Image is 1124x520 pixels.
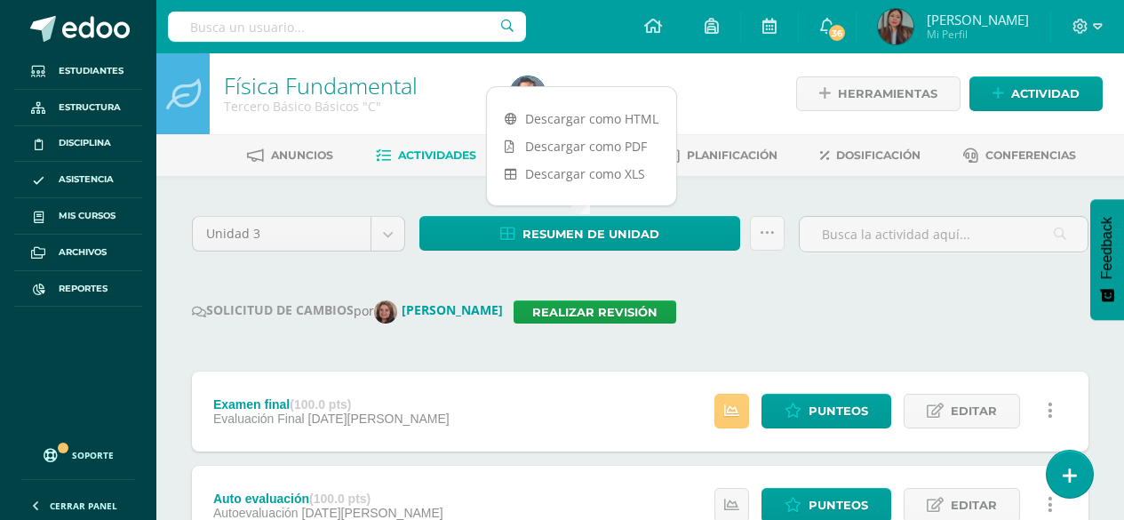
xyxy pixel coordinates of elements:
[192,300,1088,324] div: por
[193,217,404,251] a: Unidad 3
[668,141,777,170] a: Planificación
[1011,77,1080,110] span: Actividad
[14,162,142,198] a: Asistencia
[213,506,299,520] span: Autoevaluación
[687,148,777,162] span: Planificación
[308,412,450,426] span: [DATE][PERSON_NAME]
[14,126,142,163] a: Disciplina
[192,301,354,318] strong: SOLICITUD DE CAMBIOS
[72,449,114,461] span: Soporte
[21,431,135,475] a: Soporte
[302,506,443,520] span: [DATE][PERSON_NAME]
[271,148,333,162] span: Anuncios
[59,100,121,115] span: Estructura
[59,136,111,150] span: Disciplina
[224,98,489,115] div: Tercero Básico Básicos 'C'
[402,301,503,318] strong: [PERSON_NAME]
[796,76,961,111] a: Herramientas
[487,105,676,132] a: Descargar como HTML
[224,70,418,100] a: Física Fundamental
[59,282,108,296] span: Reportes
[59,172,114,187] span: Asistencia
[510,76,546,112] img: 83b56ef28f26fe507cf05badbb9af362.png
[951,395,997,428] span: Editar
[376,141,476,170] a: Actividades
[827,23,847,43] span: 36
[398,148,476,162] span: Actividades
[59,245,107,260] span: Archivos
[800,217,1088,252] input: Busca la actividad aquí...
[14,90,142,126] a: Estructura
[1090,199,1124,320] button: Feedback - Mostrar encuesta
[809,395,868,428] span: Punteos
[836,148,921,162] span: Dosificación
[985,148,1076,162] span: Conferencias
[309,492,371,506] strong: (100.0 pts)
[820,141,921,170] a: Dosificación
[514,300,676,324] a: Realizar revisión
[224,73,489,98] h1: Física Fundamental
[14,271,142,308] a: Reportes
[487,132,676,160] a: Descargar como PDF
[50,500,117,512] span: Cerrar panel
[878,9,913,44] img: e0e3018be148909e9b9cf69bbfc1c52d.png
[374,300,397,324] img: 97136cb0e418d86668827ea007eed8f5.png
[59,64,124,78] span: Estudiantes
[59,209,116,223] span: Mis cursos
[969,76,1103,111] a: Actividad
[206,217,357,251] span: Unidad 3
[927,11,1029,28] span: [PERSON_NAME]
[247,141,333,170] a: Anuncios
[213,397,450,412] div: Examen final
[290,397,351,412] strong: (100.0 pts)
[487,160,676,188] a: Descargar como XLS
[838,77,937,110] span: Herramientas
[522,218,659,251] span: Resumen de unidad
[761,394,891,428] a: Punteos
[963,141,1076,170] a: Conferencias
[419,216,740,251] a: Resumen de unidad
[14,198,142,235] a: Mis cursos
[14,53,142,90] a: Estudiantes
[213,412,305,426] span: Evaluación Final
[213,492,443,506] div: Auto evaluación
[168,12,526,42] input: Busca un usuario...
[927,27,1029,42] span: Mi Perfil
[14,235,142,271] a: Archivos
[1099,217,1115,279] span: Feedback
[374,301,514,318] a: [PERSON_NAME]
